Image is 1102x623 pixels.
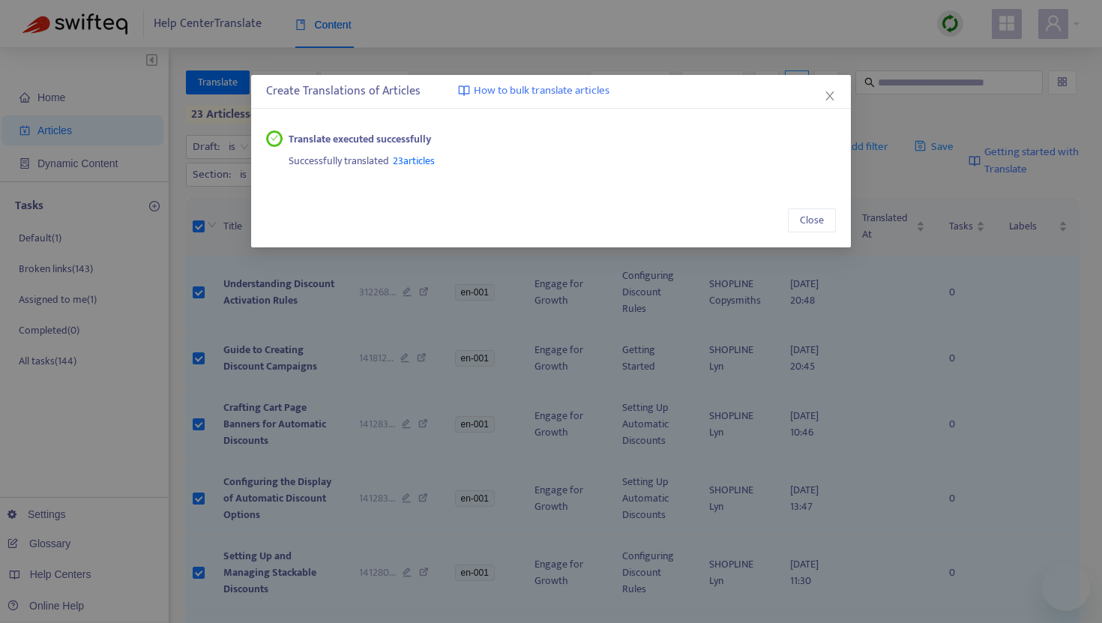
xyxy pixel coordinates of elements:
span: How to bulk translate articles [474,82,609,100]
span: close [824,90,836,102]
iframe: メッセージングウィンドウの起動ボタン、2件の未読メッセージ [1042,563,1090,611]
button: Close [788,208,836,232]
a: How to bulk translate articles [458,82,609,100]
div: Create Translations of Articles [266,82,836,100]
span: Close [800,212,824,229]
strong: Translate executed successfully [289,131,431,148]
img: image-link [458,85,470,97]
span: check [271,134,279,142]
button: Close [822,88,838,104]
iframe: 未読メッセージ数 [1063,560,1093,575]
div: Successfully translated [289,148,837,170]
span: 23 articles [393,152,435,169]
